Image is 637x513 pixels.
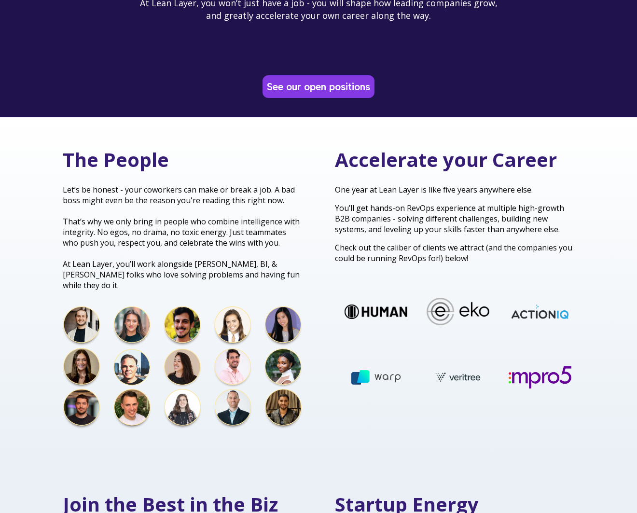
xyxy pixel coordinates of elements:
[335,203,574,235] p: You’ll get hands-on RevOps experience at multiple high-growth B2B companies - solving different c...
[335,146,557,173] span: Accelerate your Career
[63,259,300,291] span: At Lean Layer, you’ll work alongside [PERSON_NAME], BI, & [PERSON_NAME] folks who love solving pr...
[63,146,169,173] span: The People
[349,365,412,390] img: warp ai
[513,366,576,388] img: mpro5
[341,305,404,319] img: Human
[63,306,302,430] img: Team Photos
[423,298,486,325] img: Eko
[505,304,568,320] img: ActionIQ
[335,184,574,195] p: One year at Lean Layer is like five years anywhere else.
[63,216,300,248] span: That’s why we only bring in people who combine intelligence with integrity. No egos, no drama, no...
[63,184,295,206] span: Let’s be honest - your coworkers can make or break a job. A bad boss might even be the reason you...
[264,77,373,96] a: See our open positions
[335,242,574,263] p: Check out the caliber of clients we attract (and the companies you could be running RevOps for!) ...
[431,363,494,391] img: veritree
